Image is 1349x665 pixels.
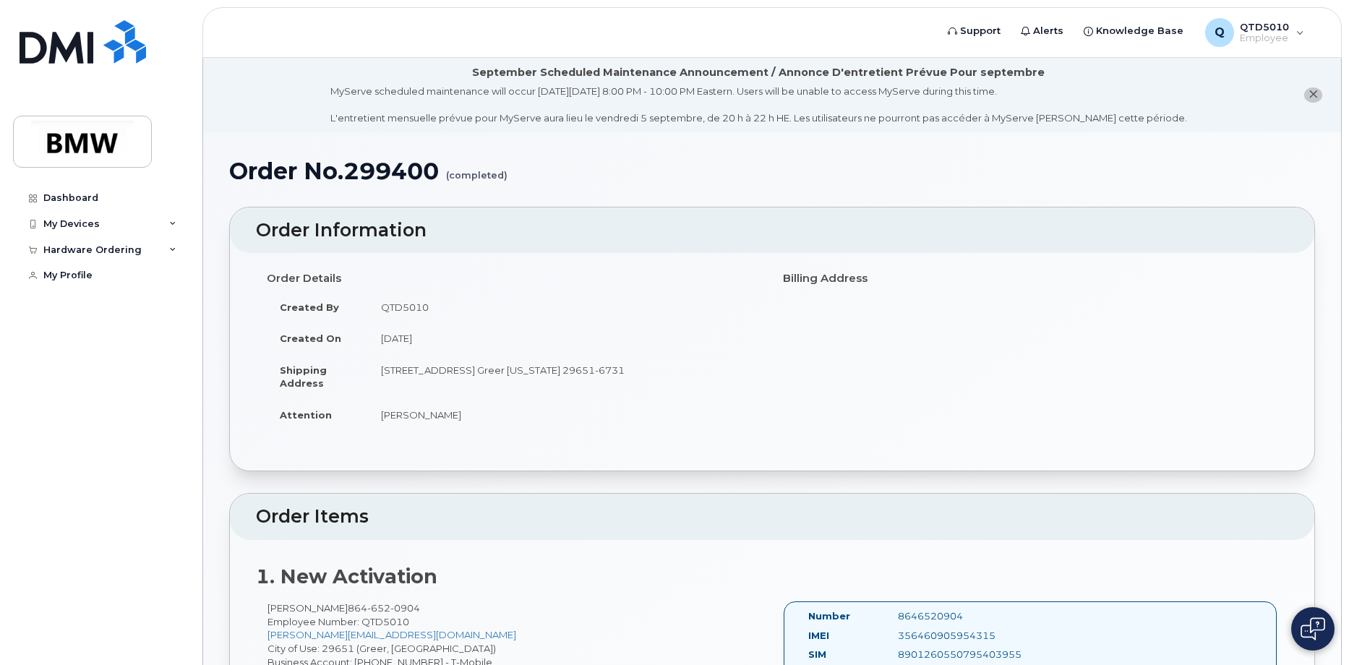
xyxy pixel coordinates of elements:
span: 0904 [390,602,420,614]
h2: Order Items [256,507,1288,527]
div: MyServe scheduled maintenance will occur [DATE][DATE] 8:00 PM - 10:00 PM Eastern. Users will be u... [330,85,1187,125]
span: 864 [348,602,420,614]
td: [STREET_ADDRESS] Greer [US_STATE] 29651-6731 [368,354,761,399]
button: close notification [1304,87,1322,103]
h4: Billing Address [783,273,1277,285]
td: [PERSON_NAME] [368,399,761,431]
div: 8901260550795403955 [887,648,1012,661]
h4: Order Details [267,273,761,285]
span: 652 [367,602,390,614]
h1: Order No.299400 [229,158,1315,184]
strong: Attention [280,409,332,421]
div: September Scheduled Maintenance Announcement / Annonce D'entretient Prévue Pour septembre [472,65,1045,80]
label: Number [808,609,850,623]
h2: Order Information [256,220,1288,241]
strong: 1. New Activation [256,565,437,588]
strong: Created On [280,332,341,344]
a: [PERSON_NAME][EMAIL_ADDRESS][DOMAIN_NAME] [267,629,516,640]
td: [DATE] [368,322,761,354]
div: 8646520904 [887,609,1012,623]
strong: Created By [280,301,339,313]
div: 356460905954315 [887,629,1012,643]
td: QTD5010 [368,291,761,323]
img: Open chat [1301,617,1325,640]
small: (completed) [446,158,508,181]
span: Employee Number: QTD5010 [267,616,409,627]
label: IMEI [808,629,829,643]
strong: Shipping Address [280,364,327,390]
label: SIM [808,648,826,661]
